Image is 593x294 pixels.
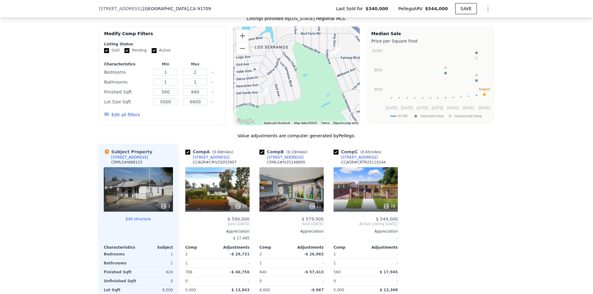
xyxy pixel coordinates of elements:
[259,234,324,242] div: -
[479,87,490,91] text: Subject
[104,88,149,96] div: Finished Sqft
[259,245,292,250] div: Comp
[365,6,388,12] span: $340,000
[259,259,290,267] div: 1
[362,150,370,154] span: 0.65
[380,288,398,292] span: $ 12,308
[478,106,490,110] text: [DATE]
[211,81,214,84] button: Clear
[432,106,444,110] text: [DATE]
[475,73,477,77] text: B
[386,106,397,110] text: [DATE]
[140,268,173,276] div: 624
[383,203,395,209] div: 16
[185,270,192,274] span: 768
[292,245,324,250] div: Adjustments
[259,149,310,155] div: Comp B
[321,121,330,125] a: Terms (opens in new tab)
[302,217,324,222] span: $ 579,900
[334,245,366,250] div: Comp
[334,234,398,242] div: -
[334,288,344,292] span: 5,000
[259,279,262,283] span: 0
[334,270,341,274] span: 560
[371,31,490,37] div: Median Sale
[104,62,149,67] div: Characteristics
[140,259,173,267] div: 1
[230,252,250,256] span: -$ 28,731
[374,68,383,72] text: $800
[217,245,250,250] div: Adjustments
[185,222,250,226] span: Sold [DATE]
[99,6,142,12] span: [STREET_ADDRESS]
[401,106,413,110] text: [DATE]
[228,217,250,222] span: $ 590,000
[235,117,255,125] a: Open this area in Google Maps (opens a new window)
[104,42,221,47] div: Listing Status
[233,236,250,240] span: $ 27,485
[310,288,324,292] span: -$ 667
[185,149,236,155] div: Comp A
[104,277,137,285] div: Unfinished Sqft
[259,222,324,226] span: Sold [DATE]
[185,245,217,250] div: Comp
[152,62,179,67] div: Min
[99,15,494,22] div: Listings provided by [US_STATE] Regional MLS .
[367,259,398,267] div: -
[417,106,428,110] text: [DATE]
[264,121,290,125] button: Keyboard shortcuts
[185,229,250,234] div: Appreciation
[341,155,378,160] div: [STREET_ADDRESS]
[447,106,459,110] text: [DATE]
[104,250,137,259] div: Bedrooms
[367,250,398,259] div: -
[185,279,188,283] span: 0
[293,259,324,267] div: -
[235,117,255,125] img: Google
[104,48,109,53] input: Sold
[230,270,250,274] span: -$ 40,756
[334,46,341,56] div: 4770 Fairway Blvd
[398,6,425,12] span: Pellego ARV
[99,133,494,139] div: Value adjustments are computer generated by Pellego .
[111,155,148,160] div: [STREET_ADDRESS]
[161,203,170,209] div: 1
[214,150,222,154] span: 0.68
[152,48,170,53] label: Active
[294,121,317,125] span: Map data ©2025
[334,155,378,160] a: [STREET_ADDRESS]
[219,277,250,285] div: -
[334,229,398,234] div: Appreciation
[482,2,494,15] button: Show Options
[334,259,364,267] div: 1
[111,160,142,165] div: CRMLS # I688133
[267,160,305,165] div: CRMLS # IV25146895
[104,112,140,118] button: Edit all filters
[231,288,250,292] span: $ 13,843
[267,155,304,160] div: [STREET_ADDRESS]
[309,203,321,209] div: 11
[140,277,173,285] div: 0
[104,245,138,250] div: Characteristics
[104,149,152,155] div: Subject Property
[380,270,398,274] span: $ 17,945
[334,149,384,155] div: Comp C
[331,47,338,57] div: 4752 Fairway Blvd
[334,252,336,256] span: 1
[444,66,447,69] text: A
[455,114,482,118] text: Unselected Comp
[374,87,383,92] text: $600
[104,68,149,77] div: Bedrooms
[398,114,407,118] text: 91709
[124,48,129,53] input: Pending
[336,6,366,12] span: Last Sold for
[138,245,173,250] div: Subject
[425,6,448,11] span: $544,000
[371,45,490,122] div: A chart.
[334,222,398,226] span: Active Listing [DATE]
[372,49,383,53] text: $1000
[475,56,478,60] text: C
[251,66,258,77] div: 4238 Sierra Vista Dr
[259,288,270,292] span: 6,600
[259,252,262,256] span: 2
